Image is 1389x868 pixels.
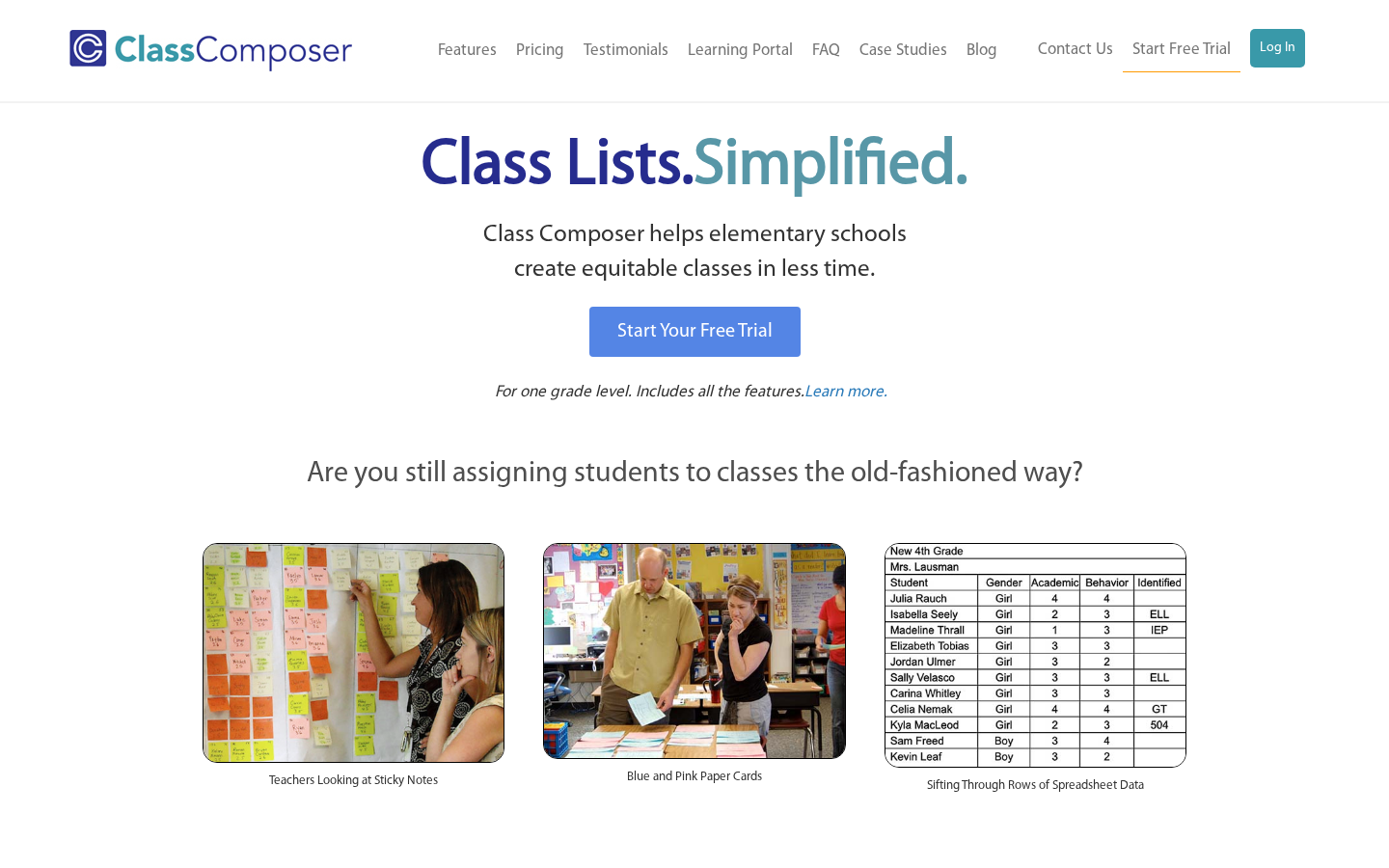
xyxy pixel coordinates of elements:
[543,759,845,805] div: Blue and Pink Paper Cards
[957,30,1007,72] a: Blog
[428,30,506,72] a: Features
[804,381,887,405] a: Learn more.
[850,30,957,72] a: Case Studies
[1250,29,1305,68] a: Log In
[203,543,504,763] img: Teachers Looking at Sticky Notes
[804,384,887,400] span: Learn more.
[506,30,574,72] a: Pricing
[203,453,1186,496] p: Are you still assigning students to classes the old-fashioned way?
[495,384,804,400] span: For one grade level. Includes all the features.
[885,768,1186,814] div: Sifting Through Rows of Spreadsheet Data
[694,135,967,198] span: Simplified.
[885,543,1186,768] img: Spreadsheets
[422,135,967,198] span: Class Lists.
[200,218,1189,288] p: Class Composer helps elementary schools create equitable classes in less time.
[1028,29,1123,71] a: Contact Us
[1123,29,1240,72] a: Start Free Trial
[617,322,773,341] span: Start Your Free Trial
[803,30,850,72] a: FAQ
[543,543,845,758] img: Blue and Pink Paper Cards
[678,30,803,72] a: Learning Portal
[396,30,1007,72] nav: Header Menu
[69,30,352,71] img: Class Composer
[203,763,504,809] div: Teachers Looking at Sticky Notes
[589,307,801,357] a: Start Your Free Trial
[574,30,678,72] a: Testimonials
[1007,29,1305,72] nav: Header Menu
